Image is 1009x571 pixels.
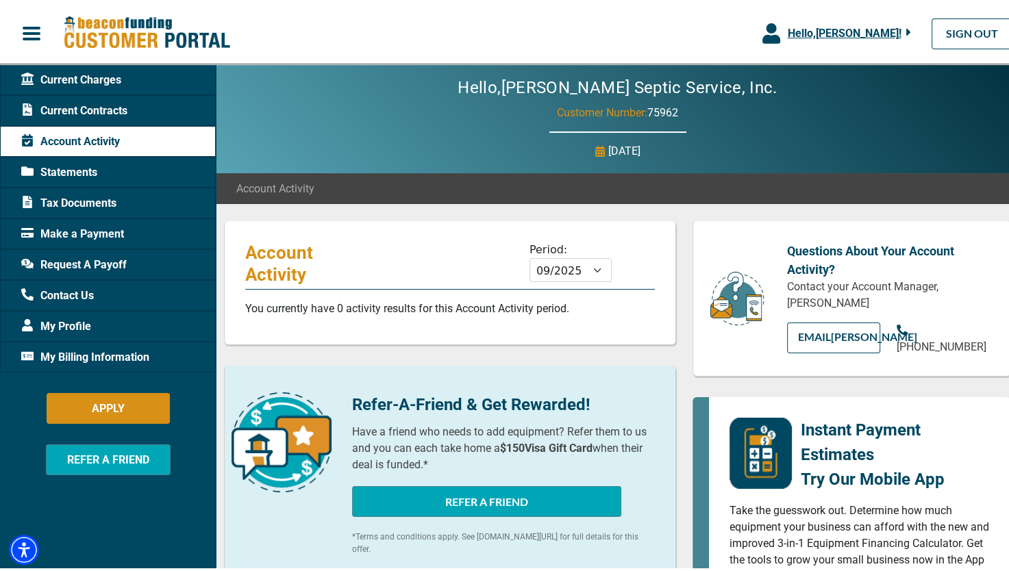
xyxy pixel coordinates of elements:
span: Current Contracts [21,100,127,116]
img: refer-a-friend-icon.png [232,390,332,490]
span: Make a Payment [21,223,124,240]
button: REFER A FRIEND [352,483,621,514]
span: Tax Documents [21,192,116,209]
span: Request A Payoff [21,254,127,270]
b: $150 Visa Gift Card [500,439,593,452]
span: [PHONE_NUMBER] [897,338,986,351]
span: My Billing Information [21,346,149,363]
p: Account Activity [245,239,371,283]
p: Instant Payment Estimates [800,415,990,464]
img: mobile-app-logo.png [730,415,792,486]
span: Statements [21,162,97,178]
span: Account Activity [236,178,314,194]
p: Have a friend who needs to add equipment? Refer them to us and you can each take home a when thei... [352,421,656,470]
span: Account Activity [21,131,120,147]
h2: Hello, [PERSON_NAME] Septic Service, Inc. [416,75,818,95]
label: Period: [530,240,567,253]
span: Hello, [PERSON_NAME] ! [787,24,901,37]
a: EMAIL[PERSON_NAME] [787,320,880,351]
p: [DATE] [608,140,640,157]
img: Beacon Funding Customer Portal Logo [63,13,230,48]
span: Customer Number: [557,103,647,116]
span: 75962 [647,103,678,116]
button: REFER A FRIEND [46,442,171,472]
p: Try Our Mobile App [800,464,990,489]
span: Contact Us [21,285,94,301]
p: Questions About Your Account Activity? [787,239,990,276]
button: APPLY [47,390,170,421]
span: My Profile [21,316,91,332]
p: Contact your Account Manager, [PERSON_NAME] [787,276,990,309]
div: Accessibility Menu [9,532,39,562]
p: *Terms and conditions apply. See [DOMAIN_NAME][URL] for full details for this offer. [352,528,656,553]
a: [PHONE_NUMBER] [897,320,990,353]
p: Refer-A-Friend & Get Rewarded! [352,390,656,414]
img: customer-service.png [706,268,768,325]
span: Current Charges [21,69,121,86]
p: You currently have 0 activity results for this Account Activity period. [245,298,655,314]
